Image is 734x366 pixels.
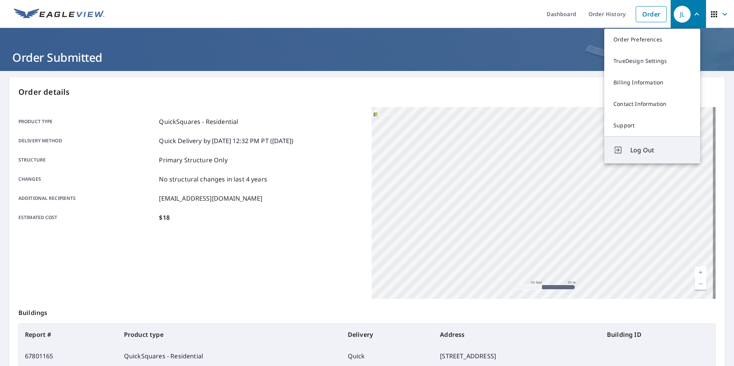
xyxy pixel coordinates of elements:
[604,93,700,115] a: Contact Information
[159,155,227,165] p: Primary Structure Only
[9,49,725,65] h1: Order Submitted
[159,194,262,203] p: [EMAIL_ADDRESS][DOMAIN_NAME]
[118,324,342,345] th: Product type
[18,194,156,203] p: Additional recipients
[159,136,293,145] p: Quick Delivery by [DATE] 12:32 PM PT ([DATE])
[434,324,601,345] th: Address
[342,324,434,345] th: Delivery
[695,267,706,278] a: Current Level 19, Zoom In
[604,72,700,93] a: Billing Information
[636,6,667,22] a: Order
[18,299,716,323] p: Buildings
[604,115,700,136] a: Support
[601,324,715,345] th: Building ID
[604,136,700,163] button: Log Out
[18,86,716,98] p: Order details
[18,213,156,222] p: Estimated cost
[695,278,706,290] a: Current Level 19, Zoom Out
[19,324,118,345] th: Report #
[159,213,169,222] p: $18
[674,6,691,23] div: JL
[630,145,691,155] span: Log Out
[159,117,238,126] p: QuickSquares - Residential
[604,50,700,72] a: TrueDesign Settings
[18,155,156,165] p: Structure
[18,175,156,184] p: Changes
[159,175,267,184] p: No structural changes in last 4 years
[14,8,104,20] img: EV Logo
[18,136,156,145] p: Delivery method
[604,29,700,50] a: Order Preferences
[18,117,156,126] p: Product type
